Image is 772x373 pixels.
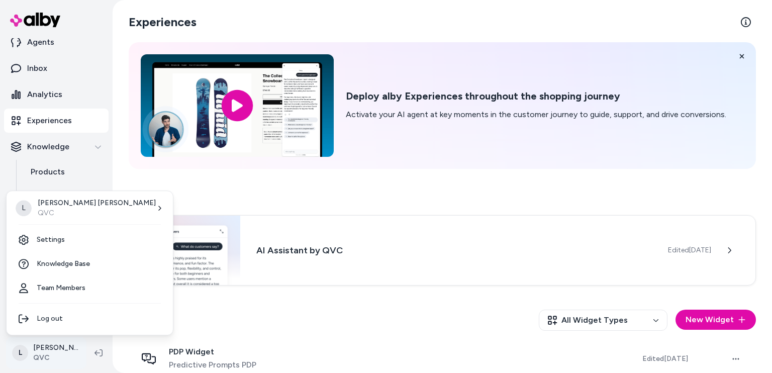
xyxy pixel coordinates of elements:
a: Settings [11,228,169,252]
span: L [16,200,32,216]
p: QVC [38,208,156,218]
span: Knowledge Base [37,259,90,269]
p: [PERSON_NAME] [PERSON_NAME] [38,198,156,208]
div: Log out [11,307,169,331]
a: Team Members [11,276,169,300]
